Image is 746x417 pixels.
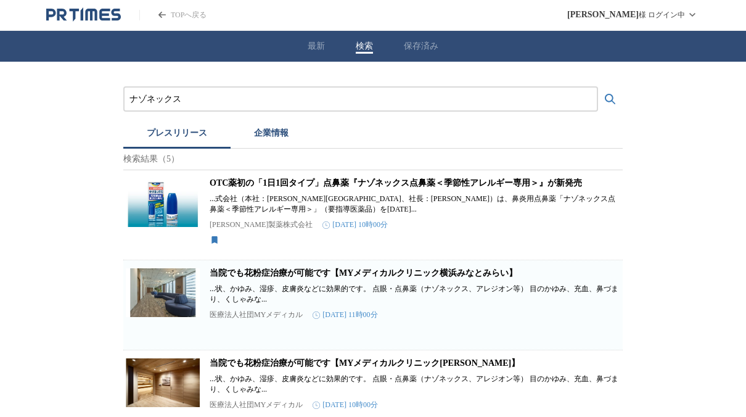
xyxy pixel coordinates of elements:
[308,41,325,52] button: 最新
[46,7,121,22] a: PR TIMESのトップページはこちら
[210,284,620,305] p: ...状、かゆみ、湿疹、皮膚炎などに効果的です。 点眼・点鼻薬（ナゾネックス、アレジオン等） 目のかゆみ、充血、鼻づまり、くしゃみな...
[210,358,520,368] a: 当院でも花粉症治療が可能です【MYメディカルクリニック[PERSON_NAME]】
[313,310,377,320] time: [DATE] 11時00分
[210,374,620,395] p: ...状、かゆみ、湿疹、皮膚炎などに効果的です。 点眼・点鼻薬（ナゾネックス、アレジオン等） 目のかゆみ、充血、鼻づまり、くしゃみな...
[313,400,378,410] time: [DATE] 10時00分
[322,220,388,230] time: [DATE] 10時00分
[129,93,592,106] input: プレスリリースおよび企業を検索する
[126,178,200,227] img: OTC薬初の「1日1回タイプ」点鼻薬『ナゾネックス点鼻薬＜季節性アレルギー専用＞』が新発売
[210,194,620,215] p: ...式会社（本社：[PERSON_NAME][GEOGRAPHIC_DATA]、社長：[PERSON_NAME]）は、鼻炎用点鼻薬「ナゾネックス点鼻薬＜季節性アレルギー専用＞」（要指導医薬品）...
[123,122,231,149] button: プレスリリース
[210,235,219,245] svg: 保存済み
[126,358,200,407] img: 当院でも花粉症治療が可能です【MYメディカルクリニック渋谷】
[231,122,312,149] button: 企業情報
[210,400,303,410] p: 医療法人社団MYメディカル
[567,10,639,20] span: [PERSON_NAME]
[126,268,200,317] img: 当院でも花粉症治療が可能です【MYメディカルクリニック横浜みなとみらい】
[210,268,517,278] a: 当院でも花粉症治療が可能です【MYメディカルクリニック横浜みなとみらい】
[598,87,623,112] button: 検索する
[356,41,373,52] button: 検索
[404,41,438,52] button: 保存済み
[210,310,303,320] p: 医療法人社団MYメディカル
[123,149,623,170] p: 検索結果（5）
[210,178,582,188] a: OTC薬初の「1日1回タイプ」点鼻薬『ナゾネックス点鼻薬＜季節性アレルギー専用＞』が新発売
[139,10,207,20] a: PR TIMESのトップページはこちら
[210,220,313,230] p: [PERSON_NAME]製薬株式会社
